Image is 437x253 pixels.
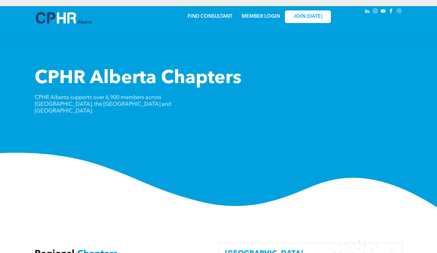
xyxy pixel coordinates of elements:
[293,14,322,20] span: JOIN [DATE]
[35,69,241,88] span: CPHR Alberta Chapters
[36,12,92,24] img: A blue and white logo for cp alberta
[188,14,232,19] a: FIND CONSULTANT
[285,10,331,23] a: JOIN [DATE]
[380,8,387,16] a: youtube
[364,8,371,16] a: linkedin
[372,8,379,16] a: instagram
[388,8,395,16] a: facebook
[396,8,403,16] a: Social network
[35,95,171,114] span: CPHR Alberta supports over 6,900 members across [GEOGRAPHIC_DATA], the [GEOGRAPHIC_DATA] and [GEO...
[242,14,280,19] a: MEMBER LOGIN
